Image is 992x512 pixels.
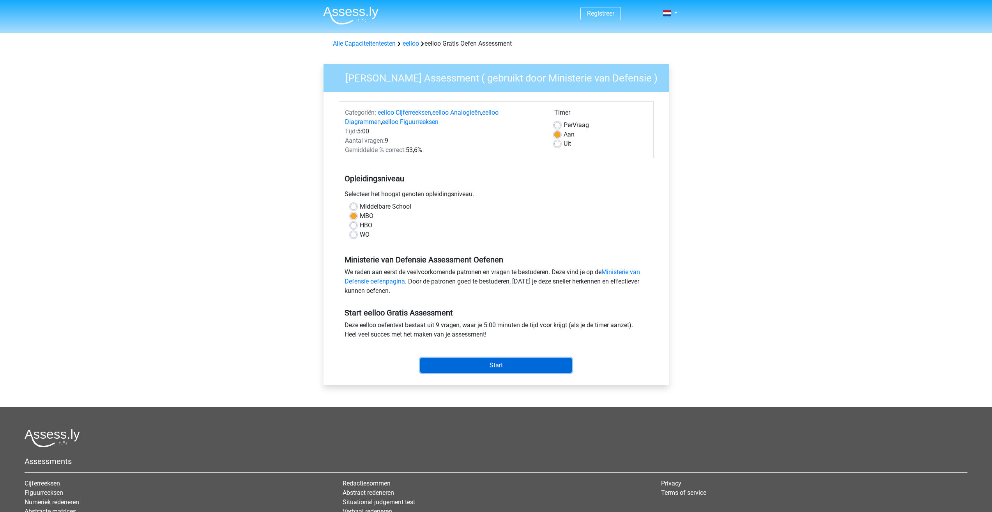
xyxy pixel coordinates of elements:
[25,457,967,466] h5: Assessments
[343,498,415,506] a: Situational judgement test
[25,429,80,447] img: Assessly logo
[343,489,394,496] a: Abstract redeneren
[339,268,654,299] div: We raden aan eerst de veelvoorkomende patronen en vragen te bestuderen. Deze vind je op de . Door...
[25,498,79,506] a: Numeriek redeneren
[345,128,357,135] span: Tijd:
[345,109,376,116] span: Categoriën:
[564,139,571,149] label: Uit
[339,136,548,145] div: 9
[336,69,663,84] h3: [PERSON_NAME] Assessment ( gebruikt door Ministerie van Defensie )
[339,108,548,127] div: , , ,
[345,146,406,154] span: Gemiddelde % correct:
[554,108,647,120] div: Timer
[587,10,614,17] a: Registreer
[564,130,575,139] label: Aan
[432,109,481,116] a: eelloo Analogieën
[360,221,372,230] label: HBO
[25,480,60,487] a: Cijferreeksen
[330,39,663,48] div: eelloo Gratis Oefen Assessment
[345,171,648,186] h5: Opleidingsniveau
[661,480,681,487] a: Privacy
[345,137,385,144] span: Aantal vragen:
[360,202,411,211] label: Middelbare School
[345,308,648,317] h5: Start eelloo Gratis Assessment
[323,6,378,25] img: Assessly
[339,190,654,202] div: Selecteer het hoogst genoten opleidingsniveau.
[378,109,431,116] a: eelloo Cijferreeksen
[25,489,63,496] a: Figuurreeksen
[382,118,439,126] a: eelloo Figuurreeksen
[661,489,706,496] a: Terms of service
[339,321,654,342] div: Deze eelloo oefentest bestaat uit 9 vragen, waar je 5:00 minuten de tijd voor krijgt (als je de t...
[564,121,573,129] span: Per
[343,480,391,487] a: Redactiesommen
[339,145,548,155] div: 53,6%
[564,120,589,130] label: Vraag
[403,40,419,47] a: eelloo
[345,255,648,264] h5: Ministerie van Defensie Assessment Oefenen
[360,230,370,239] label: WO
[339,127,548,136] div: 5:00
[420,358,572,373] input: Start
[360,211,373,221] label: MBO
[333,40,396,47] a: Alle Capaciteitentesten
